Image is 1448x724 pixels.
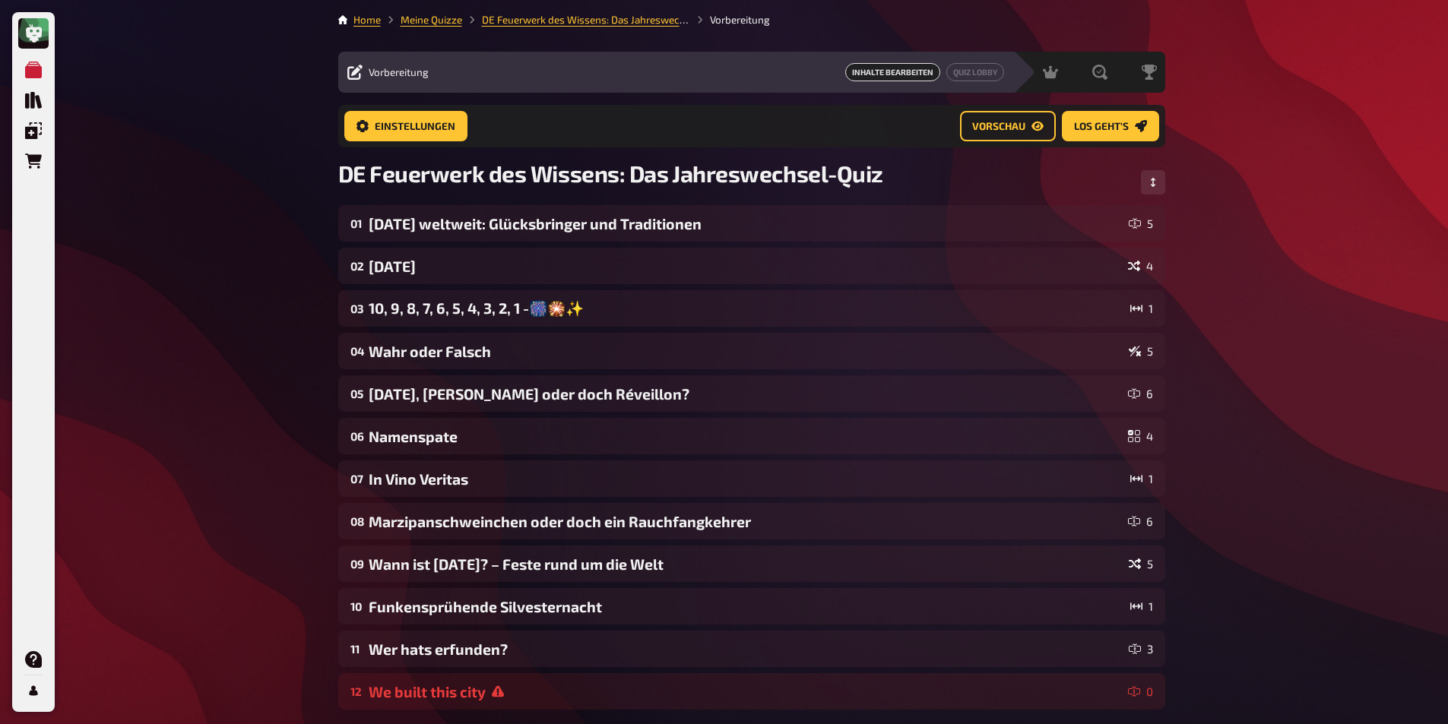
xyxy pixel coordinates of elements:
[482,14,724,26] a: DE Feuerwerk des Wissens: Das Jahreswechsel-Quiz
[350,217,363,230] div: 01
[353,14,381,26] a: Home
[1129,217,1153,229] div: 5
[338,160,883,187] span: DE Feuerwerk des Wissens: Das Jahreswechsel-Quiz
[350,599,363,613] div: 10
[1128,685,1153,697] div: 0
[1074,122,1129,132] span: Los geht's
[1141,170,1165,194] button: Reihenfolge anpassen
[690,12,770,27] li: Vorbereitung
[1128,387,1153,400] div: 6
[946,63,1004,81] button: Quiz Lobby
[350,429,363,443] div: 06
[369,555,1123,573] div: Wann ist [DATE]? – Feste rund um die Welt
[369,428,1122,445] div: Namenspate
[350,684,363,698] div: 12
[1128,515,1153,527] div: 6
[369,513,1122,530] div: Marzipanschweinchen oder doch ein Rauchfangkehrer
[369,470,1124,488] div: In Vino Veritas
[369,215,1123,232] div: [DATE] weltweit: Glücksbringer und Traditionen
[1130,473,1153,485] div: 1
[1130,600,1153,612] div: 1
[1128,260,1153,272] div: 4
[350,514,363,528] div: 08
[369,683,1122,700] div: We built this city
[353,12,381,27] li: Home
[1129,643,1153,655] div: 3
[350,472,363,485] div: 07
[1062,111,1159,141] button: Los geht's
[344,111,467,141] button: Einstellungen
[1130,302,1153,315] div: 1
[381,12,462,27] li: Meine Quizze
[350,387,363,400] div: 05
[375,122,455,132] span: Einstellungen
[401,14,462,26] a: Meine Quizze
[462,12,690,27] li: DE Feuerwerk des Wissens: Das Jahreswechsel-Quiz
[350,557,363,571] div: 09
[369,66,429,78] span: Vorbereitung
[960,111,1056,141] button: Vorschau
[350,302,363,315] div: 03
[845,63,940,81] a: Inhalte Bearbeiten
[369,385,1122,403] div: [DATE], [PERSON_NAME] oder doch Réveillon?
[350,642,363,656] div: 11
[350,259,363,273] div: 02
[350,344,363,358] div: 04
[972,122,1025,132] span: Vorschau
[369,640,1123,658] div: Wer hats erfunden?
[369,343,1123,360] div: Wahr oder Falsch
[1129,345,1153,357] div: 5
[369,598,1124,615] div: Funkensprühende Silvesternacht
[1128,430,1153,442] div: 4
[1129,558,1153,570] div: 5
[369,258,1122,275] div: [DATE]
[369,299,1124,318] div: 10, 9, 8, 7, 6, 5, 4, 3, 2, 1 -🎆🎇✨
